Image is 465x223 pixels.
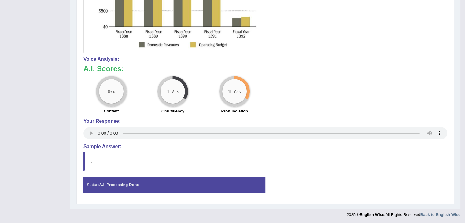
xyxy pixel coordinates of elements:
[111,90,115,94] small: / 6
[83,144,447,149] h4: Sample Answer:
[83,152,447,171] blockquote: .
[420,212,460,217] a: Back to English Wise
[83,64,124,73] b: A.I. Scores:
[347,209,460,218] div: 2025 © All Rights Reserved
[228,88,236,95] big: 1.7
[83,57,447,62] h4: Voice Analysis:
[161,108,184,114] label: Oral fluency
[83,177,265,192] div: Status:
[221,108,248,114] label: Pronunciation
[236,90,241,94] small: / 5
[107,88,111,95] big: 0
[83,119,447,124] h4: Your Response:
[167,88,175,95] big: 1.7
[175,90,179,94] small: / 5
[104,108,119,114] label: Content
[99,182,139,187] strong: A.I. Processing Done
[360,212,385,217] strong: English Wise.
